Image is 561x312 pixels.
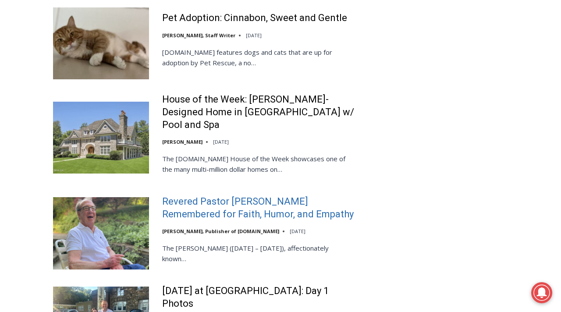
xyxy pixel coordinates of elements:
a: [PERSON_NAME] [162,138,202,145]
a: [PERSON_NAME], Publisher of [DOMAIN_NAME] [162,228,279,234]
a: Pet Adoption: Cinnabon, Sweet and Gentle [162,12,347,25]
a: Open Tues. - Sun. [PHONE_NUMBER] [0,88,88,109]
img: Pet Adoption: Cinnabon, Sweet and Gentle [53,7,149,79]
p: The [DOMAIN_NAME] House of the Week showcases one of the many multi-million dollar homes on… [162,153,355,174]
img: Revered Pastor Donald Poole Jr. Remembered for Faith, Humor, and Empathy [53,197,149,269]
a: House of the Week: [PERSON_NAME]-Designed Home in [GEOGRAPHIC_DATA] w/ Pool and Spa [162,93,355,131]
span: Open Tues. - Sun. [PHONE_NUMBER] [3,90,86,124]
time: [DATE] [290,228,305,234]
time: [DATE] [246,32,262,39]
img: House of the Week: Rich Granoff-Designed Home in Greenwich w/ Pool and Spa [53,102,149,174]
div: "The first chef I interviewed talked about coming to [GEOGRAPHIC_DATA] from [GEOGRAPHIC_DATA] in ... [221,0,414,85]
p: [DOMAIN_NAME] features dogs and cats that are up for adoption by Pet Rescue, a no… [162,47,355,68]
time: [DATE] [213,138,229,145]
div: Located at [STREET_ADDRESS][PERSON_NAME] [90,55,129,105]
a: Intern @ [DOMAIN_NAME] [211,85,425,109]
p: The [PERSON_NAME] ([DATE] – [DATE]), affectionately known… [162,243,355,264]
span: Intern @ [DOMAIN_NAME] [229,87,406,107]
a: [DATE] at [GEOGRAPHIC_DATA]: Day 1 Photos [162,285,355,310]
a: Revered Pastor [PERSON_NAME] Remembered for Faith, Humor, and Empathy [162,195,355,220]
a: [PERSON_NAME], Staff Writer [162,32,235,39]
